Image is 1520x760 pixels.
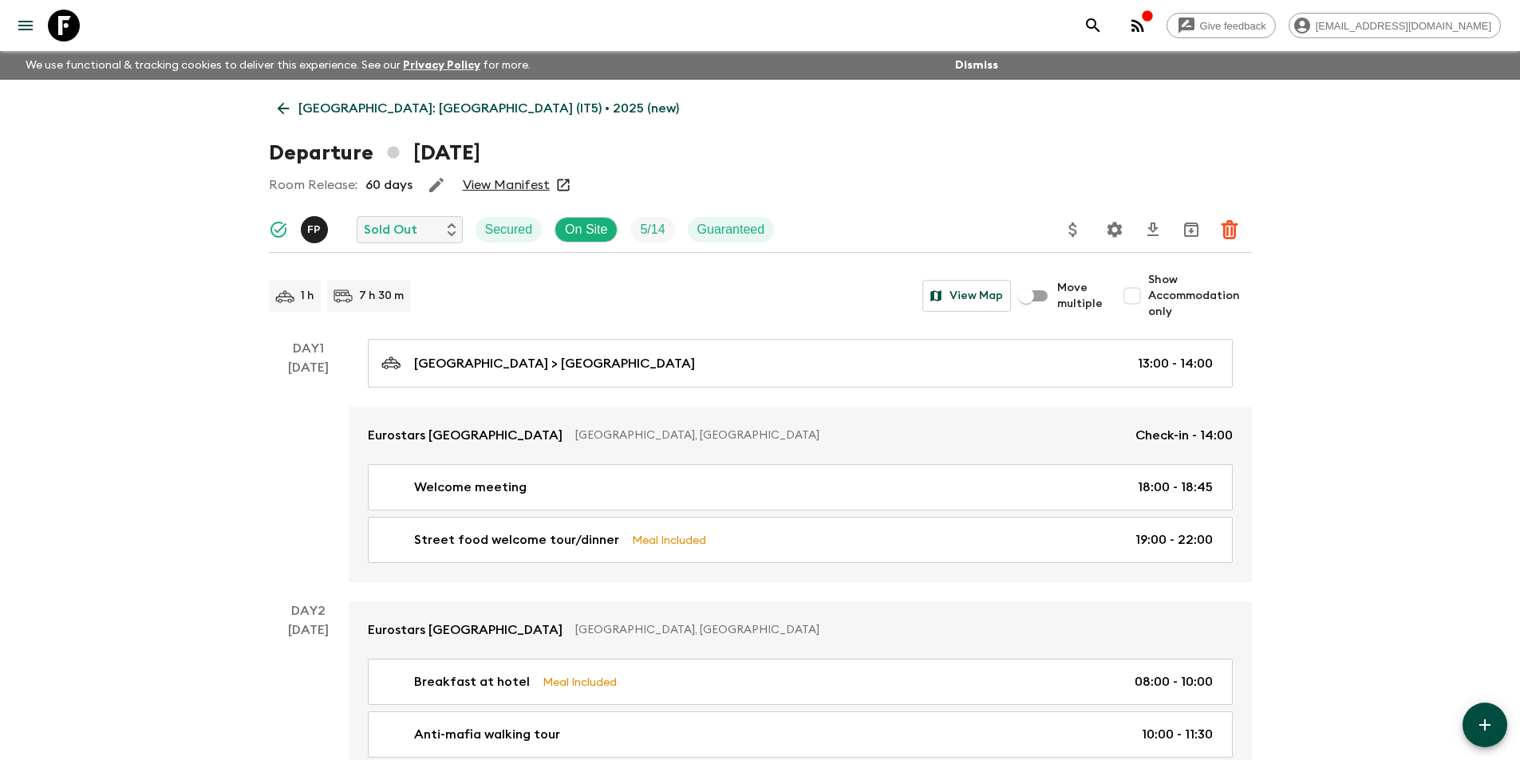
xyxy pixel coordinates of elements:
p: F P [307,223,321,236]
a: [GEOGRAPHIC_DATA]: [GEOGRAPHIC_DATA] (IT5) • 2025 (new) [269,93,688,124]
p: Day 2 [269,601,349,620]
p: Day 1 [269,339,349,358]
a: Street food welcome tour/dinnerMeal Included19:00 - 22:00 [368,517,1233,563]
button: menu [10,10,41,41]
div: Trip Fill [630,217,674,242]
p: On Site [565,220,607,239]
span: [EMAIL_ADDRESS][DOMAIN_NAME] [1307,20,1500,32]
p: Breakfast at hotel [414,672,530,691]
button: Dismiss [951,54,1002,77]
a: Privacy Policy [403,60,480,71]
p: Eurostars [GEOGRAPHIC_DATA] [368,620,563,640]
p: [GEOGRAPHIC_DATA]: [GEOGRAPHIC_DATA] (IT5) • 2025 (new) [298,99,679,118]
p: [GEOGRAPHIC_DATA] > [GEOGRAPHIC_DATA] [414,354,695,373]
p: Welcome meeting [414,478,527,497]
a: [GEOGRAPHIC_DATA] > [GEOGRAPHIC_DATA]13:00 - 14:00 [368,339,1233,388]
p: 08:00 - 10:00 [1135,672,1213,691]
a: Eurostars [GEOGRAPHIC_DATA][GEOGRAPHIC_DATA], [GEOGRAPHIC_DATA] [349,601,1252,659]
p: [GEOGRAPHIC_DATA], [GEOGRAPHIC_DATA] [575,622,1220,638]
p: Sold Out [364,220,417,239]
a: Anti-mafia walking tour10:00 - 11:30 [368,711,1233,758]
a: View Manifest [463,177,550,193]
p: Anti-mafia walking tour [414,725,560,744]
p: Room Release: [269,175,357,195]
span: Show Accommodation only [1148,272,1252,320]
p: 5 / 14 [640,220,665,239]
a: Eurostars [GEOGRAPHIC_DATA][GEOGRAPHIC_DATA], [GEOGRAPHIC_DATA]Check-in - 14:00 [349,407,1252,464]
div: On Site [555,217,618,242]
p: 13:00 - 14:00 [1138,354,1213,373]
p: Street food welcome tour/dinner [414,530,619,549]
button: FP [301,216,331,243]
div: Secured [476,217,543,242]
p: Guaranteed [697,220,765,239]
button: Download CSV [1137,214,1169,246]
p: Secured [485,220,533,239]
p: [GEOGRAPHIC_DATA], [GEOGRAPHIC_DATA] [575,427,1123,443]
button: Delete [1214,214,1246,246]
p: 60 days [365,175,413,195]
h1: Departure [DATE] [269,137,480,169]
a: Breakfast at hotelMeal Included08:00 - 10:00 [368,659,1233,705]
button: Update Price, Early Bird Discount and Costs [1057,214,1089,246]
p: We use functional & tracking cookies to deliver this experience. See our for more. [19,51,537,80]
p: 7 h 30 m [359,288,404,304]
button: search adventures [1077,10,1109,41]
div: [EMAIL_ADDRESS][DOMAIN_NAME] [1289,13,1501,38]
p: Eurostars [GEOGRAPHIC_DATA] [368,426,563,445]
div: [DATE] [288,358,329,582]
span: Move multiple [1057,280,1103,312]
p: 19:00 - 22:00 [1135,530,1213,549]
button: Settings [1099,214,1131,246]
button: View Map [922,280,1011,312]
p: Check-in - 14:00 [1135,426,1233,445]
svg: Synced Successfully [269,220,288,239]
p: Meal Included [632,531,706,549]
a: Give feedback [1167,13,1276,38]
p: 18:00 - 18:45 [1138,478,1213,497]
p: 1 h [301,288,314,304]
span: Give feedback [1191,20,1275,32]
p: 10:00 - 11:30 [1142,725,1213,744]
a: Welcome meeting18:00 - 18:45 [368,464,1233,510]
p: Meal Included [543,673,617,691]
button: Archive (Completed, Cancelled or Unsynced Departures only) [1175,214,1207,246]
span: Federico Poletti [301,221,331,234]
